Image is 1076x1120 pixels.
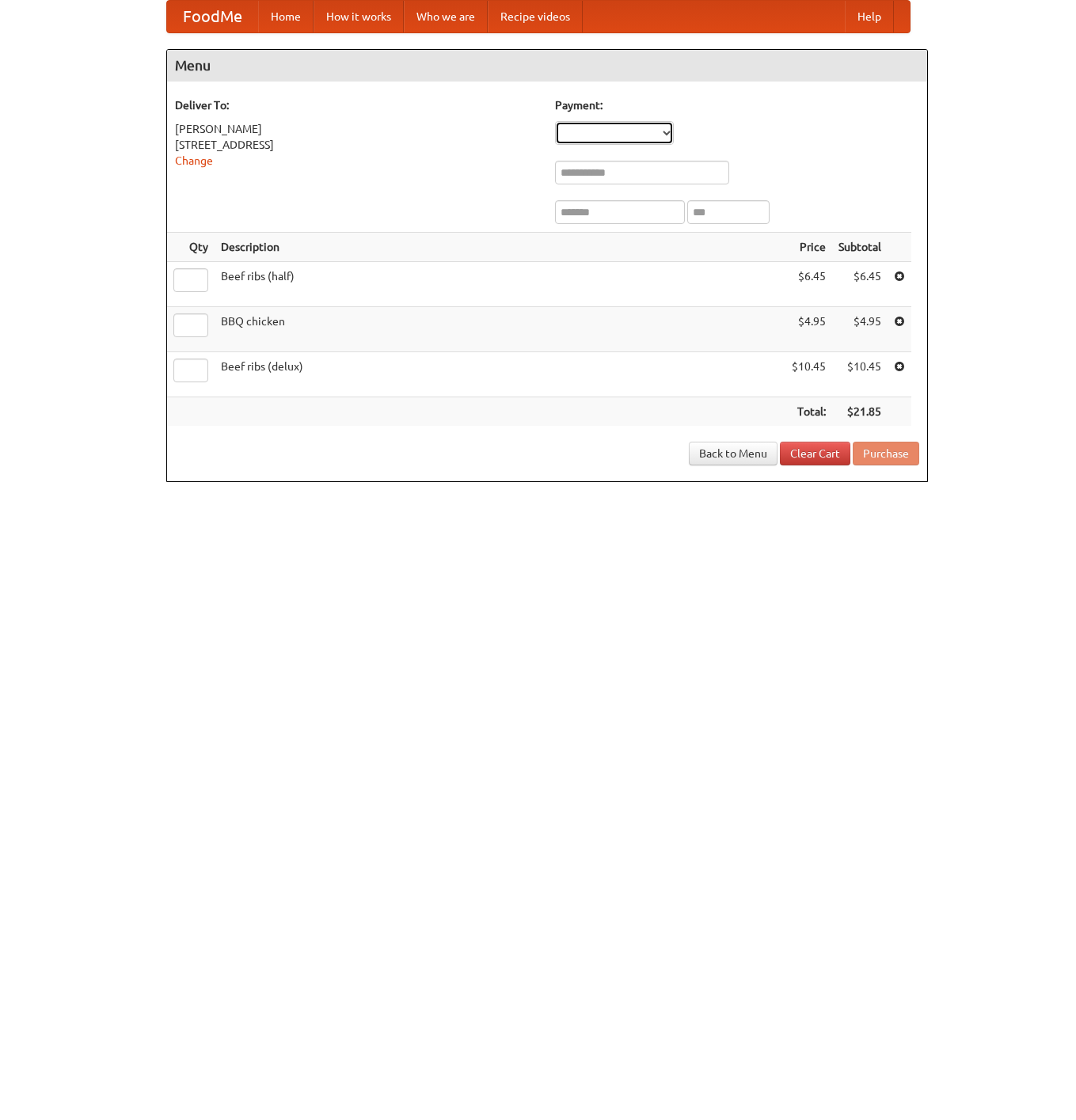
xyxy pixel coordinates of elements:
th: Total: [785,397,832,427]
a: FoodMe [167,1,258,32]
td: $10.45 [785,352,832,397]
th: Price [785,233,832,262]
td: $6.45 [832,262,888,307]
a: Help [845,1,894,32]
td: $6.45 [785,262,832,307]
div: [PERSON_NAME] [175,121,539,137]
a: Recipe videos [488,1,583,32]
a: Back to Menu [689,442,778,465]
td: $4.95 [832,307,888,352]
td: $4.95 [785,307,832,352]
th: Subtotal [832,233,888,262]
th: Qty [167,233,215,262]
a: Home [258,1,314,32]
td: BBQ chicken [215,307,785,352]
h5: Deliver To: [175,97,539,113]
th: Description [215,233,785,262]
a: Change [175,154,213,167]
a: Who we are [404,1,488,32]
td: $10.45 [832,352,888,397]
td: Beef ribs (delux) [215,352,785,397]
button: Purchase [853,442,919,465]
a: How it works [314,1,404,32]
th: $21.85 [832,397,888,427]
a: Clear Cart [780,442,850,465]
h4: Menu [167,50,927,82]
div: [STREET_ADDRESS] [175,137,539,153]
h5: Payment: [555,97,919,113]
td: Beef ribs (half) [215,262,785,307]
